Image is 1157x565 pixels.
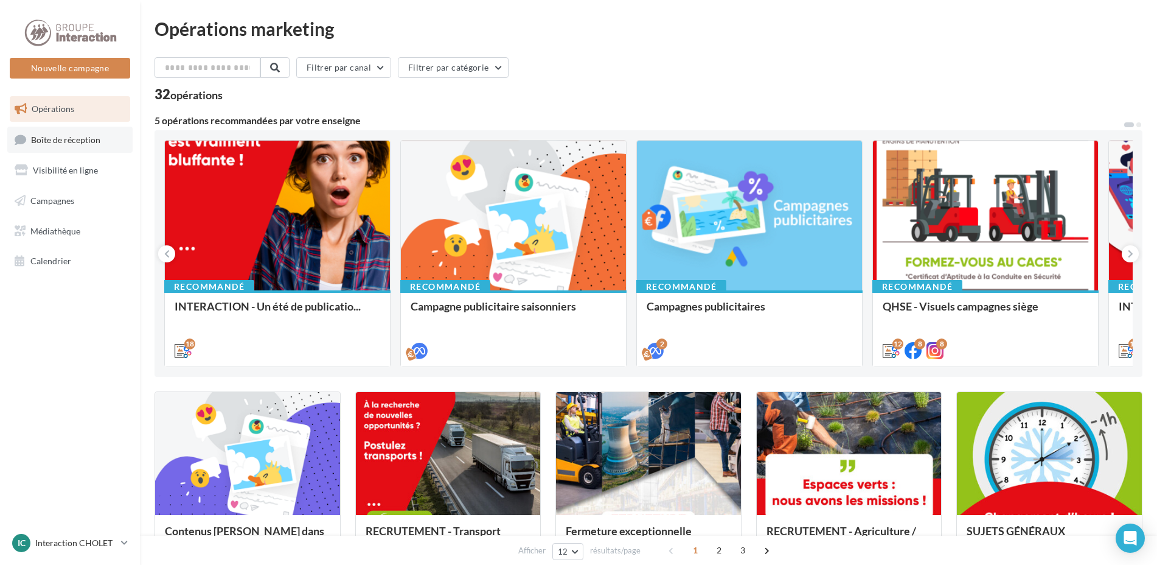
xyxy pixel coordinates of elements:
span: Calendrier [30,256,71,266]
span: IC [18,537,26,549]
div: Open Intercom Messenger [1116,524,1145,553]
span: SUJETS GÉNÉRAUX [967,524,1065,538]
button: Filtrer par catégorie [398,57,509,78]
a: Médiathèque [7,219,133,244]
a: Boîte de réception [7,127,133,153]
span: 1 [686,541,705,560]
p: Interaction CHOLET [35,537,116,549]
div: 5 opérations recommandées par votre enseigne [155,116,1123,125]
span: Afficher [518,545,546,556]
div: Recommandé [872,280,962,293]
span: Campagnes publicitaires [647,300,765,313]
div: opérations [170,89,223,100]
span: INTERACTION - Un été de publicatio... [175,300,361,313]
span: Visibilité en ligne [33,165,98,175]
span: Opérations [32,104,74,114]
div: Recommandé [400,280,490,293]
button: Nouvelle campagne [10,58,130,79]
span: RECRUTEMENT - Transport [366,524,501,538]
span: Campagnes [30,195,74,206]
button: Filtrer par canal [296,57,391,78]
div: 18 [184,339,195,349]
div: 12 [892,339,903,349]
a: Calendrier [7,248,133,274]
button: 12 [552,543,583,560]
a: IC Interaction CHOLET [10,532,130,555]
div: 2 [656,339,667,349]
div: 32 [155,88,223,101]
a: Opérations [7,96,133,122]
span: 2 [709,541,729,560]
span: 12 [558,547,568,556]
div: Recommandé [164,280,254,293]
div: Recommandé [636,280,726,293]
span: QHSE - Visuels campagnes siège [883,300,1038,313]
div: Opérations marketing [155,19,1142,38]
a: Visibilité en ligne [7,158,133,183]
span: 3 [733,541,752,560]
span: Boîte de réception [31,134,100,144]
div: 8 [936,339,947,349]
span: Médiathèque [30,225,80,236]
div: 8 [914,339,925,349]
span: Campagne publicitaire saisonniers [411,300,576,313]
span: Fermeture exceptionnelle [566,524,692,538]
span: résultats/page [590,545,641,556]
a: Campagnes [7,188,133,214]
div: 12 [1128,339,1139,349]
